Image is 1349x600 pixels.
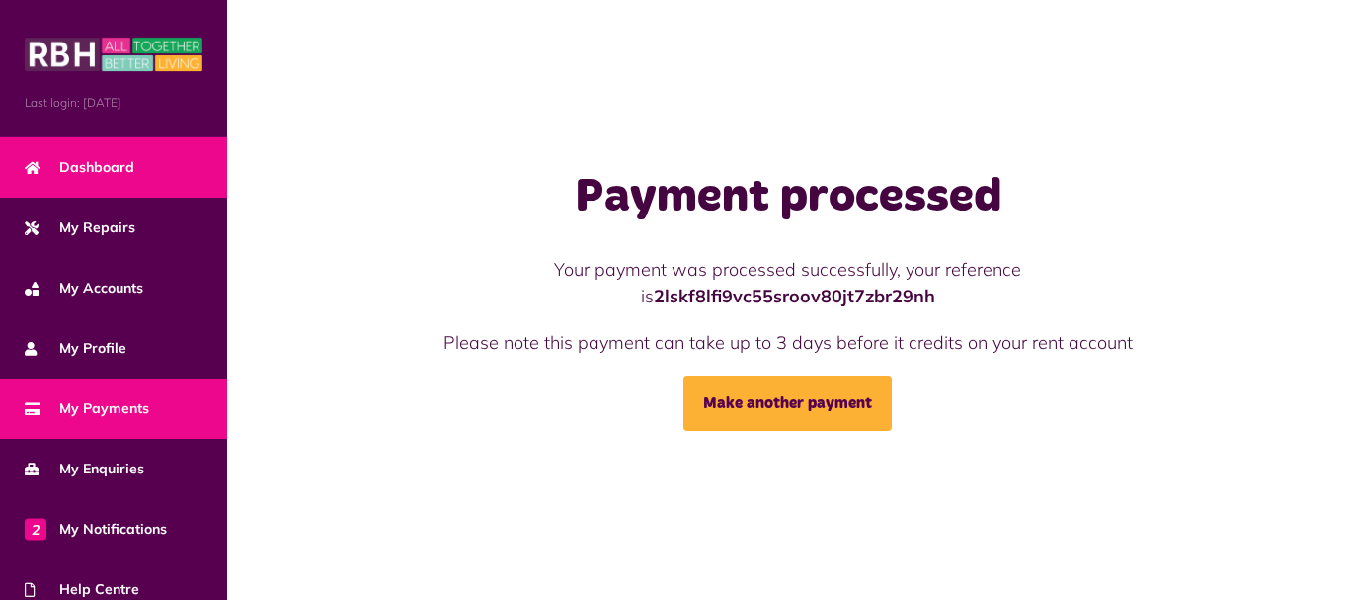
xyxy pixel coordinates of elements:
span: My Enquiries [25,459,144,479]
a: Make another payment [683,376,892,431]
p: Your payment was processed successfully, your reference is [407,256,1169,309]
span: My Profile [25,338,126,359]
span: Last login: [DATE] [25,94,202,112]
span: 2 [25,518,46,540]
h1: Payment processed [407,169,1169,226]
span: My Repairs [25,217,135,238]
span: Help Centre [25,579,139,600]
strong: 2lskf8lfi9vc55sroov80jt7zbr29nh [654,285,935,307]
img: MyRBH [25,35,202,74]
span: My Payments [25,398,149,419]
p: Please note this payment can take up to 3 days before it credits on your rent account [407,329,1169,356]
span: Dashboard [25,157,134,178]
span: My Accounts [25,278,143,299]
span: My Notifications [25,519,167,540]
